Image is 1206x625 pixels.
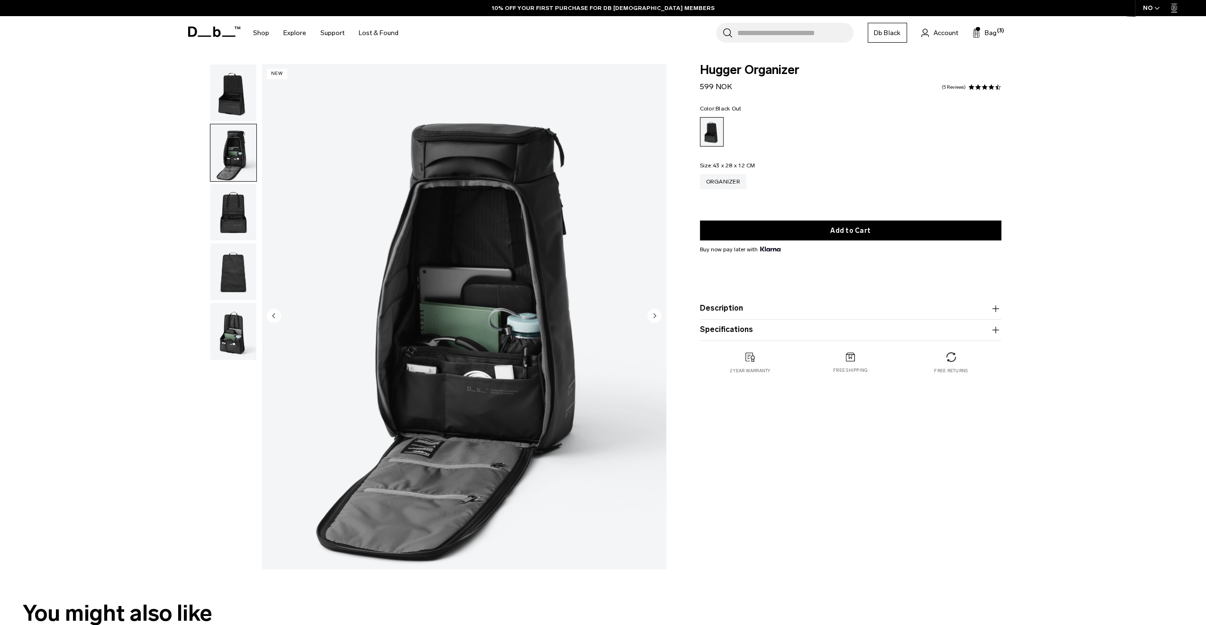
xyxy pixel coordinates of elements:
[868,23,907,43] a: Db Black
[283,16,306,50] a: Explore
[210,124,257,182] button: Hugger Organizer Black Out
[700,221,1001,240] button: Add to Cart
[647,308,662,324] button: Next slide
[997,27,1004,35] span: (3)
[210,303,257,360] button: Hugger Organizer Black Out
[210,303,256,360] img: Hugger Organizer Black Out
[700,245,780,254] span: Buy now pay later with
[210,243,257,301] button: Hugger Organizer Black Out
[210,124,256,181] img: Hugger Organizer Black Out
[934,368,968,374] p: Free returns
[972,27,997,38] button: Bag (3)
[262,64,666,569] li: 2 / 5
[253,16,269,50] a: Shop
[700,324,1001,336] button: Specifications
[246,16,406,50] nav: Main Navigation
[700,303,1001,314] button: Description
[700,163,755,168] legend: Size:
[700,64,1001,76] span: Hugger Organizer
[700,82,732,91] span: 599 NOK
[700,106,742,111] legend: Color:
[210,64,257,122] button: Hugger Organizer Black Out
[320,16,345,50] a: Support
[210,184,256,241] img: Hugger Organizer Black Out
[833,367,868,374] p: Free shipping
[492,4,715,12] a: 10% OFF YOUR FIRST PURCHASE FOR DB [DEMOGRAPHIC_DATA] MEMBERS
[730,368,771,374] p: 2 year warranty
[934,28,958,38] span: Account
[716,105,741,112] span: Black Out
[267,69,287,79] p: New
[210,64,256,121] img: Hugger Organizer Black Out
[267,308,281,324] button: Previous slide
[359,16,399,50] a: Lost & Found
[713,162,755,169] span: 43 x 28 x 12 CM
[921,27,958,38] a: Account
[985,28,997,38] span: Bag
[700,117,724,147] a: Black Out
[942,85,966,90] a: 5 reviews
[760,247,780,251] img: {"height" => 20, "alt" => "Klarna"}
[210,184,257,241] button: Hugger Organizer Black Out
[210,243,256,300] img: Hugger Organizer Black Out
[700,174,746,189] a: Organizer
[262,64,666,569] img: Hugger Organizer Black Out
